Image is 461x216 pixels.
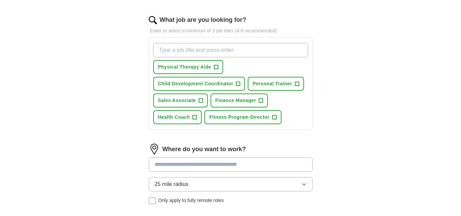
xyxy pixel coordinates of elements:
input: Only apply to fully remote roles [149,197,156,204]
span: Sales Associate [158,97,196,104]
button: Health Coach [153,110,202,124]
span: Health Coach [158,114,190,121]
button: Fitness Program Director [204,110,281,124]
button: Physical Therapy Aide [153,60,223,74]
button: Child Development Coordinator [153,77,245,91]
span: 25 mile radius [155,180,189,188]
button: 25 mile radius [149,177,313,191]
span: Fitness Program Director [209,114,269,121]
label: Where do you want to work? [162,145,246,154]
label: What job are you looking for? [160,15,246,25]
input: Type a job title and press enter [153,43,308,57]
span: Only apply to fully remote roles [158,197,224,204]
span: Personal Trainer [253,80,292,87]
button: Personal Trainer [248,77,304,91]
button: Finance Manager [211,93,268,107]
img: location.png [149,144,160,155]
p: Enter or select a minimum of 3 job titles (4-8 recommended) [149,27,313,34]
img: search.png [149,16,157,24]
span: Finance Manager [215,97,256,104]
span: Physical Therapy Aide [158,63,211,71]
button: Sales Associate [153,93,208,107]
span: Child Development Coordinator [158,80,233,87]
